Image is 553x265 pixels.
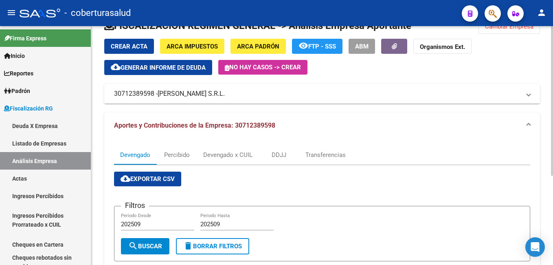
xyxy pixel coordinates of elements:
mat-icon: remove_red_eye [298,41,308,51]
mat-expansion-panel-header: Aportes y Contribuciones de la Empresa: 30712389598 [104,113,540,139]
mat-expansion-panel-header: 30712389598 -[PERSON_NAME] S.R.L. [104,84,540,104]
span: Exportar CSV [121,175,175,183]
mat-icon: delete [183,241,193,251]
span: Aportes y Contribuciones de la Empresa: 30712389598 [114,121,275,129]
span: [PERSON_NAME] S.R.L. [158,89,225,98]
div: Devengado x CUIL [203,150,252,159]
mat-icon: search [128,241,138,251]
div: Transferencias [305,150,346,159]
button: Generar informe de deuda [104,60,212,75]
span: Firma Express [4,34,46,43]
span: ABM [355,43,369,50]
div: DDJJ [272,150,286,159]
mat-icon: cloud_download [121,174,130,183]
button: No hay casos -> Crear [218,60,307,75]
span: ARCA Impuestos [167,43,218,50]
mat-icon: person [537,8,546,18]
button: FTP - SSS [292,39,342,54]
strong: Organismos Ext. [420,43,465,51]
span: Fiscalización RG [4,104,53,113]
span: Reportes [4,69,33,78]
div: Open Intercom Messenger [525,237,545,257]
span: Padrón [4,86,30,95]
span: Borrar Filtros [183,243,242,250]
button: ARCA Padrón [230,39,286,54]
span: FTP - SSS [308,43,336,50]
span: No hay casos -> Crear [225,64,301,71]
div: Devengado [120,150,150,159]
mat-icon: menu [7,8,16,18]
span: Generar informe de deuda [121,64,206,71]
span: Buscar [128,243,162,250]
div: Percibido [164,150,190,159]
span: - coberturasalud [64,4,131,22]
mat-panel-title: 30712389598 - [114,89,520,98]
button: ABM [349,39,375,54]
span: Crear Acta [111,43,147,50]
span: Cambiar Empresa [485,23,533,30]
span: Inicio [4,51,25,60]
button: Buscar [121,238,169,254]
button: Cambiar Empresa [478,19,540,34]
button: Crear Acta [104,39,154,54]
mat-icon: cloud_download [111,62,121,72]
button: Borrar Filtros [176,238,249,254]
h3: Filtros [121,200,149,211]
button: ARCA Impuestos [160,39,224,54]
button: Organismos Ext. [413,39,472,54]
button: Exportar CSV [114,172,181,186]
span: ARCA Padrón [237,43,279,50]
